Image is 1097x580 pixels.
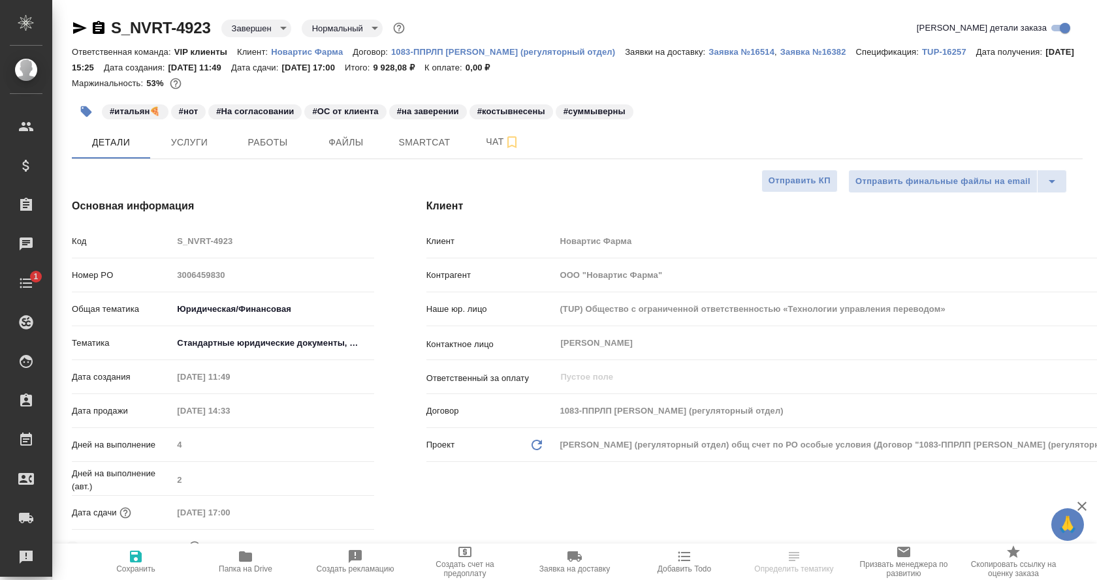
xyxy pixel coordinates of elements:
button: 3918.09 RUB; [167,75,184,92]
button: Нормальный [308,23,367,34]
p: Дата создания: [104,63,168,72]
span: костывнесены [468,105,554,116]
span: На согласовании [207,105,303,116]
button: Скопировать ссылку на оценку заказа [959,543,1068,580]
p: Ответственная команда: [72,47,174,57]
p: Дата создания [72,371,172,384]
p: [DATE] 11:49 [168,63,231,72]
p: Номер PO [72,269,172,282]
button: Доп статусы указывают на важность/срочность заказа [390,20,407,37]
span: суммыверны [554,105,635,116]
input: Пустое поле [172,232,374,251]
button: Заявка №16382 [780,46,856,59]
p: 1083-ППРЛП [PERSON_NAME] (регуляторный отдел) [391,47,625,57]
p: #нот [179,105,199,118]
button: Папка на Drive [191,543,300,580]
input: Пустое поле [172,266,374,284]
p: Договор: [353,47,391,57]
span: Сохранить [116,564,155,573]
button: Создать счет на предоплату [410,543,520,580]
span: 1 [25,270,46,283]
span: Файлы [315,134,377,151]
p: Маржинальность: [72,78,146,88]
p: Код [72,235,172,248]
span: Учитывать выходные [91,540,176,553]
button: 🙏 [1051,508,1084,541]
button: Отправить КП [761,170,838,192]
h4: Клиент [426,198,1083,214]
p: #итальян🍕 [110,105,161,118]
p: , [774,47,780,57]
p: TUP-16257 [922,47,976,57]
p: Тематика [72,337,172,350]
span: 🙏 [1057,511,1079,538]
button: Скопировать ссылку [91,20,106,36]
p: Заявки на доставку: [625,47,708,57]
button: Создать рекламацию [300,543,410,580]
input: Пустое поле [172,435,374,454]
p: 9 928,08 ₽ [373,63,424,72]
p: Дата сдачи [72,506,117,519]
p: Заявка №16514 [708,47,774,57]
button: Заявка №16514 [708,46,774,59]
p: Дата продажи [72,404,172,418]
span: Чат [471,134,534,150]
p: 53% [146,78,167,88]
span: Детали [80,134,142,151]
p: Заявка №16382 [780,47,856,57]
span: Папка на Drive [219,564,272,573]
p: #суммыверны [564,105,626,118]
p: #На согласовании [216,105,294,118]
div: Стандартные юридические документы, договоры, уставы [172,332,374,354]
button: Призвать менеджера по развитию [849,543,959,580]
button: Добавить тэг [72,97,101,126]
p: Дата получения: [976,47,1045,57]
p: Дата сдачи: [231,63,281,72]
span: Добавить Todo [658,564,711,573]
p: Общая тематика [72,303,172,316]
a: TUP-16257 [922,46,976,57]
span: итальян🍕 [101,105,170,116]
button: Сохранить [81,543,191,580]
svg: Подписаться [504,134,520,150]
input: Пустое поле [172,503,287,522]
p: 0,00 ₽ [466,63,500,72]
a: S_NVRT-4923 [111,19,211,37]
button: Определить тематику [739,543,849,580]
span: нот [170,105,208,116]
span: ОС от клиента [303,105,387,116]
p: Клиент [426,235,556,248]
p: Наше юр. лицо [426,303,556,316]
div: Завершен [302,20,383,37]
span: Заявка на доставку [539,564,610,573]
span: Создать рекламацию [317,564,394,573]
p: #ОС от клиента [312,105,378,118]
button: Скопировать ссылку для ЯМессенджера [72,20,87,36]
p: Контрагент [426,269,556,282]
span: Услуги [158,134,221,151]
p: #на заверении [397,105,459,118]
p: [DATE] 17:00 [281,63,345,72]
p: К оплате: [424,63,466,72]
a: Новартис Фарма [271,46,353,57]
button: Заявка на доставку [520,543,629,580]
span: Создать счет на предоплату [418,560,512,578]
p: Итого: [345,63,373,72]
button: Завершен [228,23,276,34]
span: на заверении [388,105,468,116]
p: VIP клиенты [174,47,237,57]
a: 1083-ППРЛП [PERSON_NAME] (регуляторный отдел) [391,46,625,57]
input: Пустое поле [172,367,287,386]
span: [PERSON_NAME] детали заказа [917,22,1047,35]
span: Отправить КП [769,174,831,189]
div: Юридическая/Финансовая [172,298,374,320]
span: Работы [236,134,299,151]
h4: Основная информация [72,198,374,214]
span: Скопировать ссылку на оценку заказа [966,560,1060,578]
span: Smartcat [393,134,456,151]
button: Выбери, если сб и вс нужно считать рабочими днями для выполнения заказа. [186,538,203,555]
p: Клиент: [237,47,271,57]
button: Если добавить услуги и заполнить их объемом, то дата рассчитается автоматически [117,504,134,521]
input: Пустое поле [172,470,374,489]
button: Добавить Todo [629,543,739,580]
